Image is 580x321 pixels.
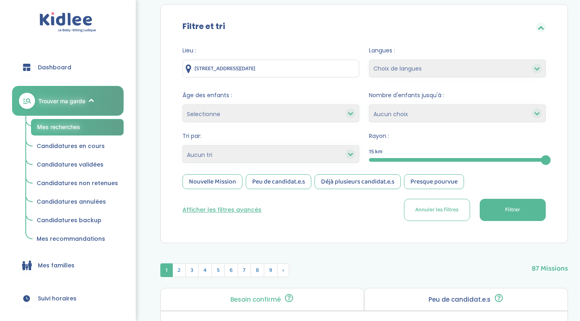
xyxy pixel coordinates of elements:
span: Candidatures backup [37,216,101,224]
span: 8 [251,263,264,277]
span: Annuler les filtres [415,206,458,214]
a: Candidatures backup [31,213,124,228]
button: Afficher les filtres avancés [182,206,261,214]
span: Candidatures en cours [37,142,105,150]
span: Dashboard [38,63,71,72]
a: Dashboard [12,53,124,82]
span: Lieu : [182,46,359,55]
div: Presque pourvue [404,174,464,189]
p: Besoin confirmé [230,296,281,303]
span: Suivi horaires [38,294,77,303]
a: Candidatures non retenues [31,176,124,191]
span: Mes recommandations [37,235,105,243]
label: Filtre et tri [182,20,225,32]
span: Candidatures validées [37,160,104,169]
div: Nouvelle Mission [182,174,242,189]
span: Trouver ma garde [38,97,85,105]
span: Langues : [369,46,546,55]
span: 1 [160,263,173,277]
div: Peu de candidat.e.s [246,174,311,189]
span: Suivant » [277,263,289,277]
span: Candidatures non retenues [37,179,118,187]
span: Mes familles [38,261,75,270]
span: 9 [264,263,278,277]
span: 3 [185,263,199,277]
button: Filtrer [480,199,546,221]
a: Candidatures annulées [31,194,124,210]
span: 6 [224,263,238,277]
a: Candidatures en cours [31,139,124,154]
span: Âge des enfants : [182,91,359,100]
span: Candidatures annulées [37,198,106,206]
a: Mes recherches [31,119,124,135]
a: Mes familles [12,251,124,280]
span: Filtrer [505,206,520,214]
span: 5 [211,263,225,277]
span: 15 km [369,148,383,156]
span: 87 Missions [532,255,568,274]
span: Tri par: [182,132,359,140]
span: 7 [238,263,251,277]
span: 4 [198,263,212,277]
a: Trouver ma garde [12,86,124,116]
input: Ville ou code postale [182,60,359,77]
span: Mes recherches [37,123,80,130]
a: Suivi horaires [12,284,124,313]
span: 2 [172,263,186,277]
button: Annuler les filtres [404,199,470,221]
p: Peu de candidat.e.s [429,296,491,303]
a: Mes recommandations [31,231,124,247]
a: Candidatures validées [31,157,124,173]
div: Déjà plusieurs candidat.e.s [315,174,401,189]
img: logo.svg [39,12,96,33]
span: Rayon : [369,132,546,140]
span: Nombre d'enfants jusqu'à : [369,91,546,100]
